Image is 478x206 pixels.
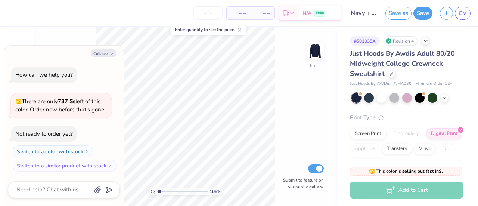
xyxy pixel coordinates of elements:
[350,113,463,122] div: Print Type
[385,7,412,20] button: Save as
[394,81,412,87] span: # JHA030
[13,160,117,172] button: Switch to a similar product with stock
[350,143,380,154] div: Applique
[350,128,386,139] div: Screen Print
[108,163,112,168] img: Switch to a similar product with stock
[350,49,455,78] span: Just Hoods By Awdis Adult 80/20 Midweight College Crewneck Sweatshirt
[171,24,246,35] div: Enter quantity to see the price.
[91,49,116,57] button: Collapse
[255,9,270,17] span: – –
[384,36,418,46] div: Revision 4
[316,10,324,16] span: FREE
[15,130,73,138] div: Not ready to order yet?
[350,158,386,169] div: Rhinestones
[369,168,375,175] span: 🫣
[426,128,462,139] div: Digital Print
[231,9,246,17] span: – –
[350,36,380,46] div: # 501335A
[308,43,323,58] img: Front
[209,188,221,195] span: 108 %
[279,177,324,190] label: Submit to feature on our public gallery.
[437,143,455,154] div: Foil
[193,6,223,20] input: – –
[302,9,311,17] span: N/A
[414,143,435,154] div: Vinyl
[15,98,105,114] span: There are only left of this color. Order now before that's gone.
[415,81,453,87] span: Minimum Order: 12 +
[402,168,442,174] strong: selling out fast in S
[85,149,89,154] img: Switch to a color with stock
[13,145,93,157] button: Switch to a color with stock
[345,6,382,21] input: Untitled Design
[459,9,467,18] span: GV
[388,128,424,139] div: Embroidery
[382,143,412,154] div: Transfers
[15,98,22,105] span: 🫣
[350,81,390,87] span: Just Hoods By AWDis
[310,62,321,69] div: Front
[455,7,471,20] a: GV
[15,71,73,79] div: How can we help you?
[413,7,432,20] button: Save
[58,98,75,105] strong: 737 Ss
[369,168,443,175] span: This color is .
